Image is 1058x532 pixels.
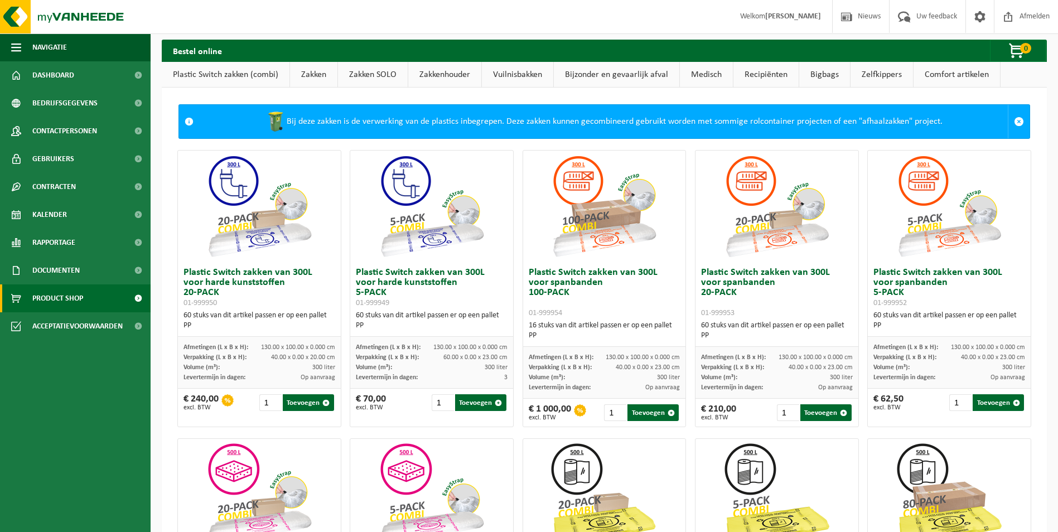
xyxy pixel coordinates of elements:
[356,364,392,371] span: Volume (m³):
[504,374,508,381] span: 3
[199,105,1008,138] div: Bij deze zakken is de verwerking van de plastics inbegrepen. Deze zakken kunnen gecombineerd gebr...
[433,344,508,351] span: 130.00 x 100.00 x 0.000 cm
[799,62,850,88] a: Bigbags
[765,12,821,21] strong: [PERSON_NAME]
[356,299,389,307] span: 01-999949
[627,404,679,421] button: Toevoegen
[701,321,853,341] div: 60 stuks van dit artikel passen er op een pallet
[32,257,80,284] span: Documenten
[32,61,74,89] span: Dashboard
[485,364,508,371] span: 300 liter
[32,312,123,340] span: Acceptatievoorwaarden
[830,374,853,381] span: 300 liter
[162,40,233,61] h2: Bestel online
[356,354,419,361] span: Verpakking (L x B x H):
[680,62,733,88] a: Medisch
[32,173,76,201] span: Contracten
[482,62,553,88] a: Vuilnisbakken
[183,321,335,331] div: PP
[183,404,219,411] span: excl. BTW
[554,62,679,88] a: Bijzonder en gevaarlijk afval
[873,268,1025,308] h3: Plastic Switch zakken van 300L voor spanbanden 5-PACK
[991,374,1025,381] span: Op aanvraag
[529,354,593,361] span: Afmetingen (L x B x H):
[529,321,680,341] div: 16 stuks van dit artikel passen er op een pallet
[356,374,418,381] span: Levertermijn in dagen:
[356,311,508,331] div: 60 stuks van dit artikel passen er op een pallet
[789,364,853,371] span: 40.00 x 0.00 x 23.00 cm
[356,268,508,308] h3: Plastic Switch zakken van 300L voor harde kunststoffen 5-PACK
[893,151,1005,262] img: 01-999952
[356,404,386,411] span: excl. BTW
[183,364,220,371] span: Volume (m³):
[183,394,219,411] div: € 240,00
[701,374,737,381] span: Volume (m³):
[701,268,853,318] h3: Plastic Switch zakken van 300L voor spanbanden 20-PACK
[32,89,98,117] span: Bedrijfsgegevens
[701,364,764,371] span: Verpakking (L x B x H):
[529,374,565,381] span: Volume (m³):
[777,404,799,421] input: 1
[32,117,97,145] span: Contactpersonen
[873,394,904,411] div: € 62,50
[529,309,562,317] span: 01-999954
[183,354,247,361] span: Verpakking (L x B x H):
[701,404,736,421] div: € 210,00
[32,229,75,257] span: Rapportage
[873,299,907,307] span: 01-999952
[818,384,853,391] span: Op aanvraag
[183,299,217,307] span: 01-999950
[1020,43,1031,54] span: 0
[356,321,508,331] div: PP
[779,354,853,361] span: 130.00 x 100.00 x 0.000 cm
[338,62,408,88] a: Zakken SOLO
[873,321,1025,331] div: PP
[701,354,766,361] span: Afmetingen (L x B x H):
[312,364,335,371] span: 300 liter
[204,151,315,262] img: 01-999950
[604,404,626,421] input: 1
[701,309,735,317] span: 01-999953
[645,384,680,391] span: Op aanvraag
[432,394,454,411] input: 1
[183,268,335,308] h3: Plastic Switch zakken van 300L voor harde kunststoffen 20-PACK
[973,394,1024,411] button: Toevoegen
[873,311,1025,331] div: 60 stuks van dit artikel passen er op een pallet
[259,394,282,411] input: 1
[701,331,853,341] div: PP
[529,384,591,391] span: Levertermijn in dagen:
[32,145,74,173] span: Gebruikers
[264,110,287,133] img: WB-0240-HPE-GN-50.png
[529,404,571,421] div: € 1 000,00
[356,394,386,411] div: € 70,00
[657,374,680,381] span: 300 liter
[961,354,1025,361] span: 40.00 x 0.00 x 23.00 cm
[408,62,481,88] a: Zakkenhouder
[32,201,67,229] span: Kalender
[800,404,852,421] button: Toevoegen
[183,344,248,351] span: Afmetingen (L x B x H):
[873,344,938,351] span: Afmetingen (L x B x H):
[529,364,592,371] span: Verpakking (L x B x H):
[1002,364,1025,371] span: 300 liter
[721,151,833,262] img: 01-999953
[701,414,736,421] span: excl. BTW
[548,151,660,262] img: 01-999954
[951,344,1025,351] span: 130.00 x 100.00 x 0.000 cm
[949,394,972,411] input: 1
[914,62,1000,88] a: Comfort artikelen
[701,384,763,391] span: Levertermijn in dagen:
[271,354,335,361] span: 40.00 x 0.00 x 20.00 cm
[733,62,799,88] a: Recipiënten
[455,394,506,411] button: Toevoegen
[183,311,335,331] div: 60 stuks van dit artikel passen er op een pallet
[162,62,289,88] a: Plastic Switch zakken (combi)
[376,151,487,262] img: 01-999949
[616,364,680,371] span: 40.00 x 0.00 x 23.00 cm
[301,374,335,381] span: Op aanvraag
[1008,105,1030,138] a: Sluit melding
[283,394,334,411] button: Toevoegen
[873,354,936,361] span: Verpakking (L x B x H):
[290,62,337,88] a: Zakken
[873,374,935,381] span: Levertermijn in dagen:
